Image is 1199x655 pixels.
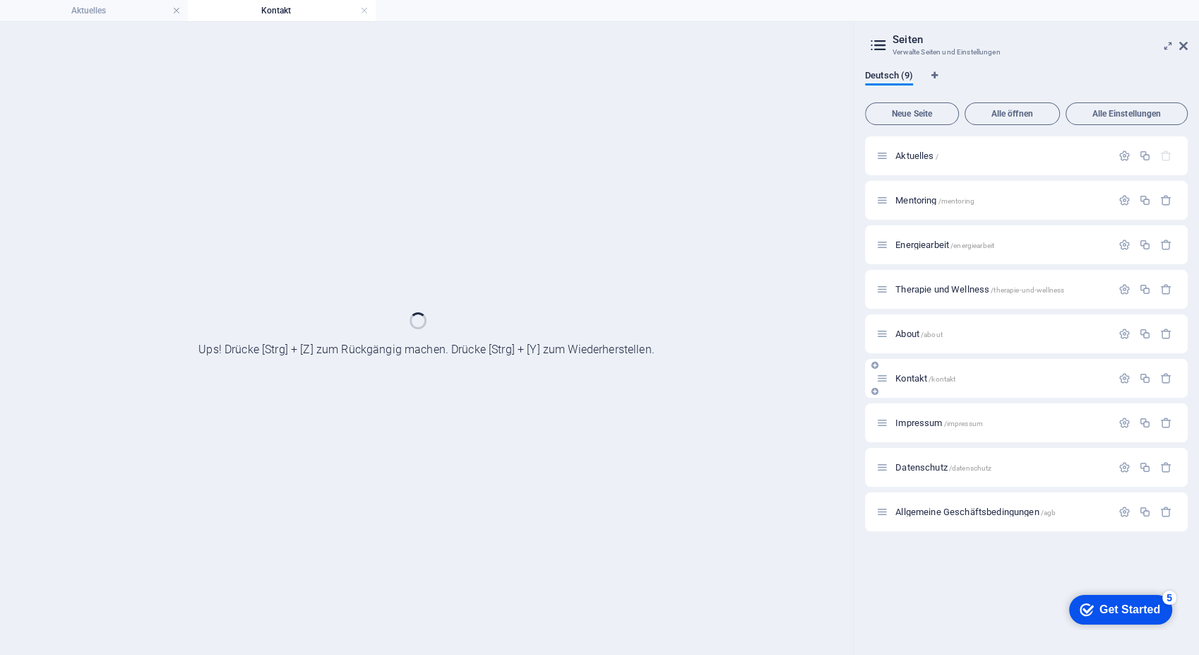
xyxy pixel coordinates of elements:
span: Klick, um Seite zu öffnen [895,462,991,473]
span: /energiearbeit [950,242,994,249]
span: Deutsch (9) [865,67,913,87]
span: Neue Seite [871,110,953,118]
div: Therapie und Wellness/therapie-und-wellness [891,285,1111,294]
div: Duplizieren [1139,194,1151,206]
button: Alle Einstellungen [1066,102,1188,125]
span: Klick, um Seite zu öffnen [895,507,1056,517]
div: Get Started [42,16,102,28]
span: Klick, um Seite zu öffnen [895,151,938,161]
div: Duplizieren [1139,506,1151,518]
button: Neue Seite [865,102,959,125]
span: Klick, um Seite zu öffnen [895,195,974,206]
span: /about [921,331,943,338]
span: Kontakt [895,373,955,384]
div: Einstellungen [1119,461,1131,473]
div: Duplizieren [1139,239,1151,251]
div: Duplizieren [1139,150,1151,162]
span: / [935,153,938,160]
div: Entfernen [1160,372,1172,384]
div: Einstellungen [1119,417,1131,429]
div: Entfernen [1160,194,1172,206]
div: Energiearbeit/energiearbeit [891,240,1111,249]
h3: Verwalte Seiten und Einstellungen [893,46,1159,59]
button: Alle öffnen [965,102,1060,125]
div: Entfernen [1160,283,1172,295]
div: Einstellungen [1119,372,1131,384]
span: Impressum [895,418,983,428]
span: /agb [1040,509,1056,517]
div: Entfernen [1160,417,1172,429]
div: Entfernen [1160,239,1172,251]
span: Klick, um Seite zu öffnen [895,329,943,339]
div: About/about [891,329,1111,338]
div: Datenschutz/datenschutz [891,463,1111,472]
span: Klick, um Seite zu öffnen [895,240,994,250]
div: Allgemeine Geschäftsbedingungen/agb [891,507,1111,517]
span: /kontakt [929,375,955,383]
div: Sprachen-Tabs [865,70,1188,97]
h2: Seiten [893,33,1188,46]
span: Klick, um Seite zu öffnen [895,284,1064,295]
div: Duplizieren [1139,328,1151,340]
div: Einstellungen [1119,150,1131,162]
div: Get Started 5 items remaining, 0% complete [11,7,114,37]
span: /datenschutz [949,464,992,472]
div: Impressum/impressum [891,418,1111,427]
span: Alle Einstellungen [1072,110,1181,118]
div: Duplizieren [1139,417,1151,429]
div: 5 [105,3,119,17]
div: Duplizieren [1139,283,1151,295]
div: Kontakt/kontakt [891,374,1111,383]
div: Die Startseite kann nicht gelöscht werden [1160,150,1172,162]
div: Einstellungen [1119,328,1131,340]
div: Duplizieren [1139,372,1151,384]
span: /impressum [943,420,982,427]
h4: Kontakt [188,3,376,18]
div: Einstellungen [1119,194,1131,206]
div: Einstellungen [1119,506,1131,518]
span: /therapie-und-wellness [991,286,1064,294]
span: /mentoring [938,197,974,205]
div: Duplizieren [1139,461,1151,473]
div: Einstellungen [1119,283,1131,295]
div: Mentoring/mentoring [891,196,1111,205]
span: Alle öffnen [971,110,1054,118]
div: Aktuelles/ [891,151,1111,160]
div: Einstellungen [1119,239,1131,251]
div: Entfernen [1160,328,1172,340]
div: Entfernen [1160,506,1172,518]
div: Entfernen [1160,461,1172,473]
